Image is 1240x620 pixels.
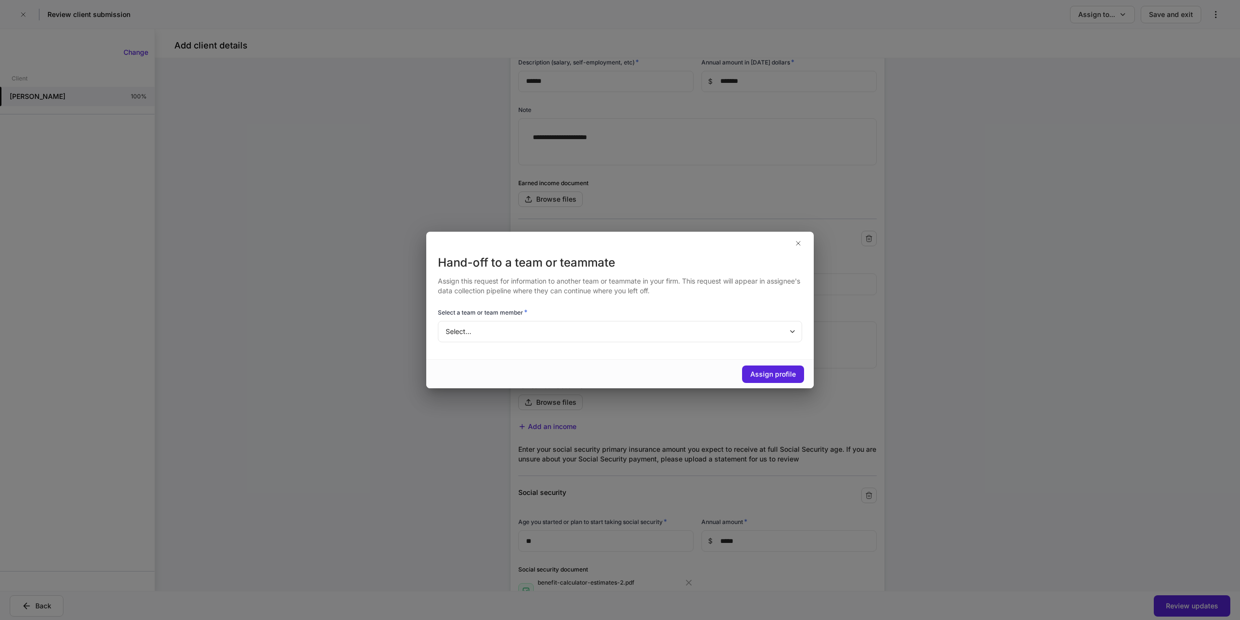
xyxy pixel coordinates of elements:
[438,270,802,296] div: Assign this request for information to another team or teammate in your firm. This request will a...
[742,366,804,383] button: Assign profile
[438,321,802,342] div: Select...
[438,255,802,270] div: Hand-off to a team or teammate
[750,369,796,379] div: Assign profile
[438,307,527,317] h6: Select a team or team member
